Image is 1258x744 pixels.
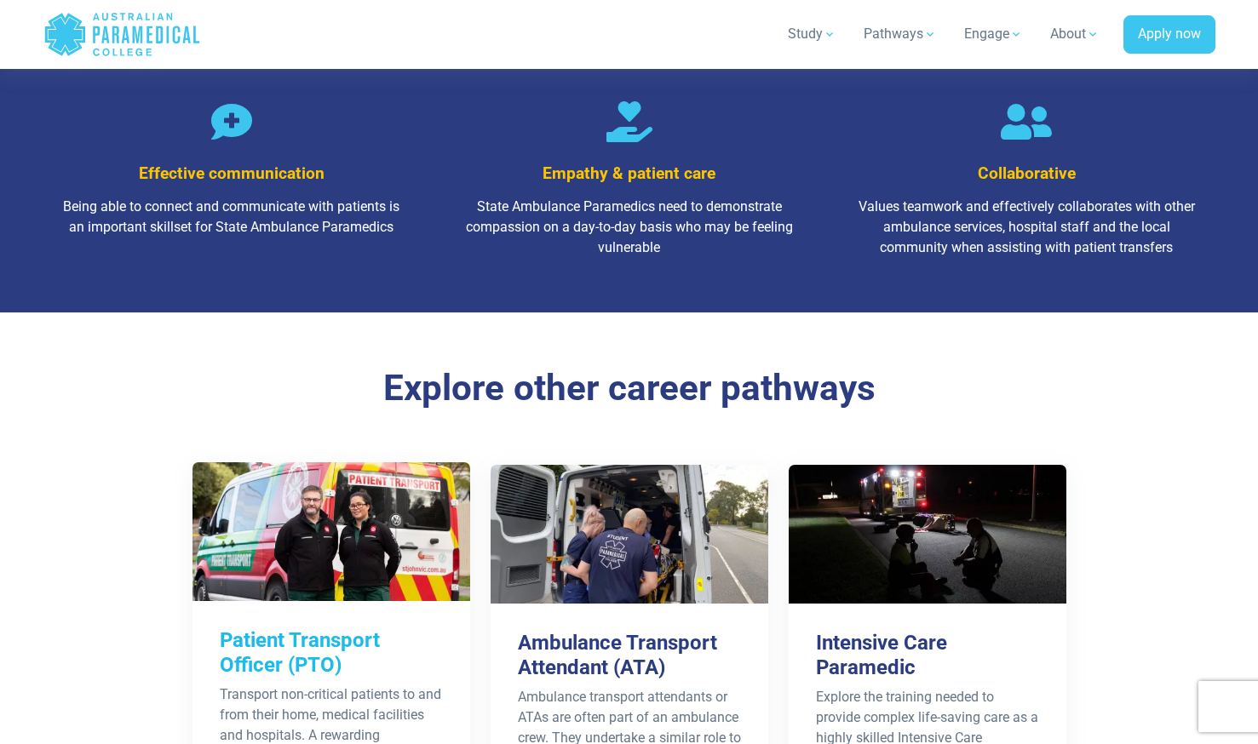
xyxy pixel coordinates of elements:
img: Ambulance Transport Attendant (ATA) [491,465,768,604]
p: Being able to connect and communicate with patients is an important skillset for State Ambulance ... [57,197,407,238]
a: Engage [954,10,1033,58]
h3: Ambulance Transport Attendant (ATA) [518,631,741,680]
a: Pathways [853,10,947,58]
img: Intensive Care Paramedic [789,465,1066,604]
span: Empathy & patient care [543,163,715,183]
p: State Ambulance Paramedics need to demonstrate compassion on a day-to-day basis who may be feelin... [454,197,804,258]
h3: Explore other career pathways [131,367,1128,410]
h3: Intensive Care Paramedic [816,631,1039,680]
h3: Patient Transport Officer (PTO) [220,628,443,678]
a: About [1040,10,1110,58]
a: Australian Paramedical College [43,7,201,62]
a: Study [778,10,847,58]
span: Collaborative [978,163,1076,183]
a: Apply now [1123,15,1215,54]
img: Patient Transport Officer (PTO) [192,462,470,601]
span: Effective communication [139,163,325,183]
p: Values teamwork and effectively collaborates with other ambulance services, hospital staff and th... [852,197,1202,258]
